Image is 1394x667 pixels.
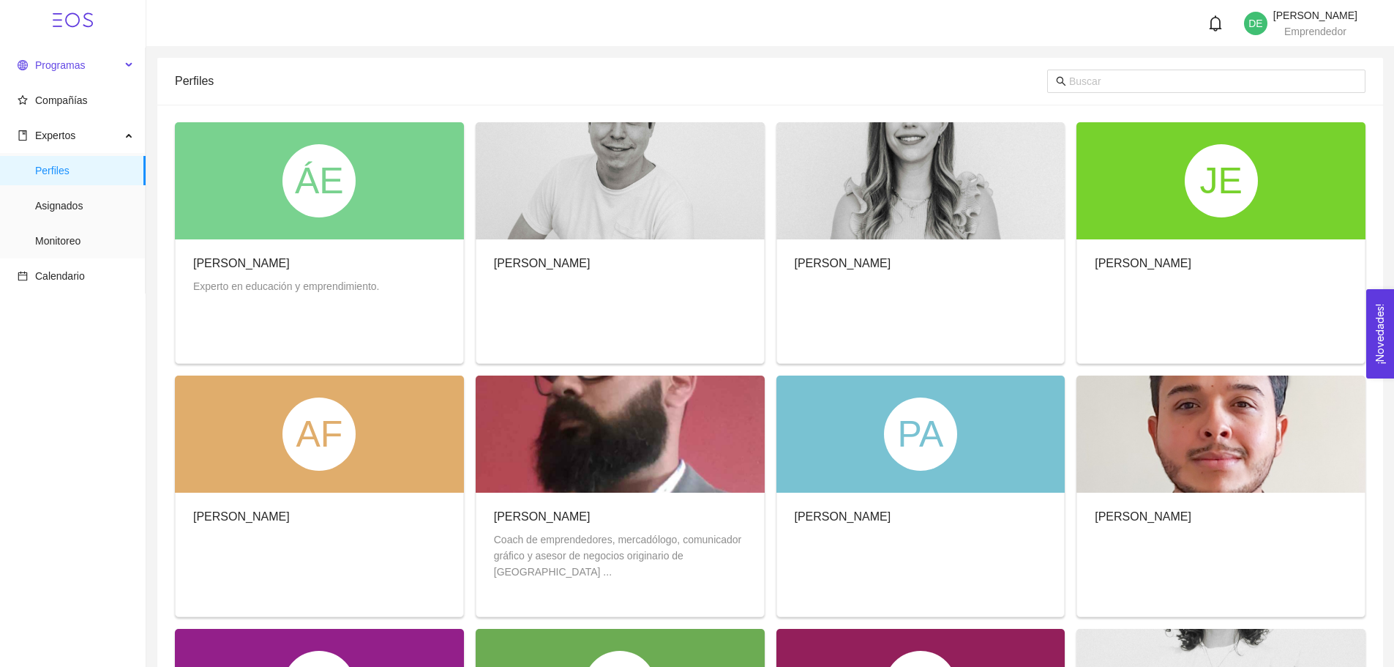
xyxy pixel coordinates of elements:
[18,60,28,70] span: global
[18,95,28,105] span: star
[18,271,28,281] span: calendar
[175,60,1047,102] div: Perfiles
[1207,15,1224,31] span: bell
[494,254,591,272] div: [PERSON_NAME]
[1273,10,1357,21] span: [PERSON_NAME]
[1185,144,1258,217] div: JE
[1284,26,1346,37] span: Emprendedor
[1056,76,1066,86] span: search
[795,507,891,526] div: [PERSON_NAME]
[1366,289,1394,379] button: Open Feedback Widget
[35,94,88,106] span: Compañías
[193,254,379,272] div: [PERSON_NAME]
[18,130,28,141] span: book
[35,130,75,141] span: Expertos
[193,278,379,294] div: Experto en educación y emprendimiento.
[1069,73,1357,89] input: Buscar
[795,254,891,272] div: [PERSON_NAME]
[884,398,957,471] div: PA
[1095,254,1191,272] div: [PERSON_NAME]
[282,398,356,471] div: AF
[1095,507,1191,526] div: [PERSON_NAME]
[35,226,134,256] span: Monitoreo
[494,507,746,526] div: [PERSON_NAME]
[193,507,290,526] div: [PERSON_NAME]
[494,532,746,580] div: Coach de emprendedores, mercadólogo, comunicador gráfico y asesor de negocios originario de [GEOG...
[35,191,134,220] span: Asignados
[35,270,85,282] span: Calendario
[35,59,85,71] span: Programas
[35,156,134,185] span: Perfiles
[1248,12,1262,35] span: DE
[282,144,356,217] div: ÁE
